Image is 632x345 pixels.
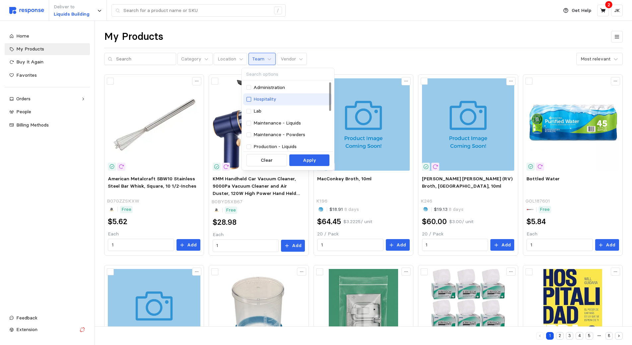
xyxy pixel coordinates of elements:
[242,68,333,80] input: Search options
[108,230,200,238] p: Each
[422,78,514,171] img: k246_1.jpg
[213,231,305,238] p: Each
[490,239,514,251] button: Add
[527,176,560,182] span: Bottled Water
[253,143,297,150] p: Production - Liquids
[16,72,37,78] span: Favorites
[317,216,341,227] h2: $64.45
[5,56,90,68] a: Buy It Again
[16,315,37,321] span: Feedback
[112,239,170,251] input: Qty
[559,4,595,17] button: Get Help
[576,332,583,340] button: 4
[253,108,261,115] p: Lab
[421,198,432,205] p: K246
[16,326,37,332] span: Extension
[5,119,90,131] a: Billing Methods
[5,69,90,81] a: Favorites
[611,5,623,16] button: JK
[108,78,200,171] img: 31QYpBYwA2L._SY300_SX300_QL70_FMwebp_.jpg
[607,1,610,8] p: 2
[606,241,615,249] p: Add
[527,78,619,171] img: 20220105_134756GOL187601.JPG
[277,53,307,65] button: Vendor
[426,239,484,251] input: Qty
[530,239,589,251] input: Qty
[527,230,619,238] p: Each
[281,55,296,63] p: Vendor
[211,198,243,206] p: B0BYD5XB67
[226,207,236,214] p: Free
[614,7,620,14] p: JK
[386,239,410,251] button: Add
[448,206,463,212] span: 8 days
[422,230,514,238] p: 20 / Pack
[317,230,409,238] p: 20 / Pack
[216,240,275,252] input: Qty
[343,218,372,225] p: $3.2225 / unit
[274,7,282,15] div: /
[586,332,593,340] button: 5
[116,53,173,65] input: Search
[5,106,90,118] a: People
[252,55,264,63] p: Team
[321,239,380,251] input: Qty
[9,7,44,14] img: svg%3e
[253,96,276,103] p: Hospitality
[218,55,236,63] p: Location
[108,176,196,189] span: American Metalcraft SBW10 Stainless Steel Bar Whisk, Square, 10 1/2-Inches
[213,78,305,171] img: 61rqqQdU2fL._AC_SX522_.jpg
[54,11,90,18] p: Liquids Building
[501,241,511,249] p: Add
[253,120,301,127] p: Maintenance - Liquids
[5,324,90,336] button: Extension
[213,217,237,227] h2: $28.98
[449,218,473,225] p: $3.00 / unit
[317,176,372,182] span: MacConkey Broth, 10ml
[261,157,273,164] p: Clear
[16,46,44,52] span: My Products
[422,216,447,227] h2: $60.00
[16,59,43,65] span: Buy It Again
[329,206,359,213] p: $18.91
[213,176,300,211] span: KMM Handheld Car Vacuum Cleaner, 9000Pa Vacuum Cleaner and Air Duster, 120W High Power Hand Held ...
[343,206,359,212] span: 8 days
[292,242,302,249] p: Add
[5,43,90,55] a: My Products
[253,131,305,138] p: Maintenance - Powders
[527,216,546,227] h2: $5.84
[434,206,463,213] p: $19.13
[123,5,270,17] input: Search for a product name or SKU
[317,78,409,171] img: k196_1.jpg
[540,206,550,213] p: Free
[248,53,276,65] button: Team
[5,93,90,105] a: Orders
[16,122,49,128] span: Billing Methods
[107,198,139,205] p: B07GZZSKXW
[281,240,305,252] button: Add
[556,332,564,340] button: 2
[121,206,131,213] p: Free
[546,332,554,340] button: 1
[5,312,90,324] button: Feedback
[54,3,90,11] p: Deliver to
[104,30,163,43] h1: My Products
[214,53,247,65] button: Location
[422,176,513,189] span: [PERSON_NAME] [PERSON_NAME] (RV) Broth, [GEOGRAPHIC_DATA], 10ml
[16,109,31,115] span: People
[5,30,90,42] a: Home
[246,154,287,167] button: Clear
[396,241,406,249] p: Add
[316,198,327,205] p: K196
[187,241,197,249] p: Add
[108,216,127,227] h2: $5.62
[177,53,213,65] button: Category
[605,332,613,340] button: 8
[181,55,201,63] p: Category
[526,198,550,205] p: GOL187601
[572,7,591,14] p: Get Help
[16,33,29,39] span: Home
[595,239,619,251] button: Add
[16,95,78,103] div: Orders
[289,154,329,166] button: Apply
